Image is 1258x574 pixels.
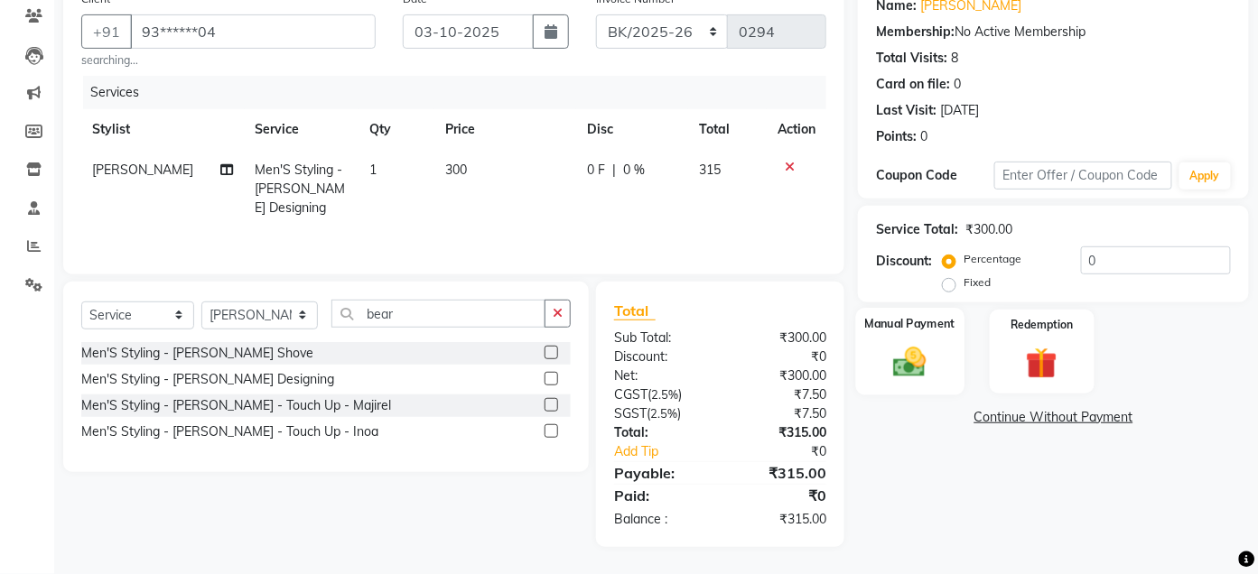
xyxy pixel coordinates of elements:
[434,109,576,150] th: Price
[721,366,841,385] div: ₹300.00
[920,127,927,146] div: 0
[965,220,1012,239] div: ₹300.00
[862,408,1245,427] a: Continue Without Payment
[721,462,841,484] div: ₹315.00
[576,109,688,150] th: Disc
[721,510,841,529] div: ₹315.00
[1011,317,1073,333] label: Redemption
[81,396,391,415] div: Men'S Styling - [PERSON_NAME] - Touch Up - Majirel
[876,75,950,94] div: Card on file:
[721,485,841,506] div: ₹0
[964,251,1021,267] label: Percentage
[130,14,376,49] input: Search by Name/Mobile/Email/Code
[721,347,841,366] div: ₹0
[92,162,193,178] span: [PERSON_NAME]
[81,370,334,389] div: Men'S Styling - [PERSON_NAME] Designing
[601,385,721,404] div: ( )
[767,109,826,150] th: Action
[601,442,741,461] a: Add Tip
[601,329,721,347] div: Sub Total:
[614,386,648,403] span: CGST
[940,101,979,120] div: [DATE]
[721,423,841,442] div: ₹315.00
[81,422,378,441] div: Men'S Styling - [PERSON_NAME] - Touch Up - Inoa
[688,109,767,150] th: Total
[81,344,313,363] div: Men'S Styling - [PERSON_NAME] Shove
[721,385,841,404] div: ₹7.50
[651,387,678,402] span: 2.5%
[951,49,958,68] div: 8
[876,23,955,42] div: Membership:
[256,162,346,216] span: Men'S Styling - [PERSON_NAME] Designing
[601,347,721,366] div: Discount:
[81,14,132,49] button: +91
[614,405,647,421] span: SGST
[601,366,721,385] div: Net:
[876,127,917,146] div: Points:
[876,166,994,185] div: Coupon Code
[741,442,841,461] div: ₹0
[601,404,721,423] div: ( )
[601,462,721,484] div: Payable:
[721,404,841,423] div: ₹7.50
[650,406,677,421] span: 2.5%
[331,300,545,328] input: Search or Scan
[83,76,840,109] div: Services
[876,49,947,68] div: Total Visits:
[601,423,721,442] div: Total:
[81,109,245,150] th: Stylist
[359,109,434,150] th: Qty
[721,329,841,347] div: ₹300.00
[81,52,376,69] small: searching...
[1016,344,1067,383] img: _gift.svg
[623,161,645,180] span: 0 %
[699,162,721,178] span: 315
[612,161,616,180] span: |
[994,162,1171,190] input: Enter Offer / Coupon Code
[865,315,955,332] label: Manual Payment
[876,101,937,120] div: Last Visit:
[369,162,377,178] span: 1
[876,252,932,271] div: Discount:
[964,274,991,291] label: Fixed
[884,343,937,381] img: _cash.svg
[1179,162,1231,190] button: Apply
[601,485,721,506] div: Paid:
[954,75,961,94] div: 0
[876,220,958,239] div: Service Total:
[614,301,656,320] span: Total
[601,510,721,529] div: Balance :
[876,23,1231,42] div: No Active Membership
[587,161,605,180] span: 0 F
[245,109,359,150] th: Service
[445,162,467,178] span: 300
